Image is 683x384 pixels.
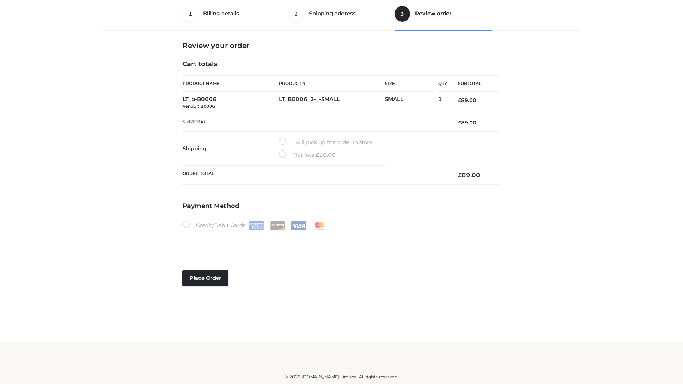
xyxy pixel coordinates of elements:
label: Flat rate: [279,150,336,160]
th: Subtotal [182,114,447,131]
img: Discover [270,221,285,230]
td: LT_b-B0006 [182,92,279,114]
small: Vendor: B0006 [182,103,215,109]
td: LT_B0006_2-_-SMALL [279,92,385,114]
th: Shipping [182,132,279,166]
th: Qty [438,75,447,92]
td: SMALL [385,92,438,114]
th: Order Total [182,166,447,185]
span: £ [458,119,461,126]
h3: Review your order [182,41,501,50]
bdi: 89.00 [458,171,480,178]
th: Size [385,76,435,92]
th: Product # [279,75,385,92]
bdi: 89.00 [458,97,476,103]
img: Visa [291,221,306,230]
button: Place order [182,270,228,286]
iframe: Secure payment input frame [181,229,499,255]
th: Product Name [182,75,279,92]
td: 1 [438,92,447,114]
label: Credit/Debit Cards [182,221,328,230]
span: £ [458,171,462,178]
bdi: 89.00 [458,119,476,126]
img: Amex [249,221,264,230]
img: Mastercard [312,221,327,230]
h4: Cart totals [182,60,501,68]
th: Subtotal [447,76,501,92]
h4: Payment Method [182,202,501,210]
div: © 2025 [DOMAIN_NAME] Limited. All rights reserved. [106,373,577,380]
bdi: 10.00 [316,151,336,158]
span: £ [316,151,319,158]
span: £ [458,97,461,103]
label: I will pick up the order in store. [279,138,374,147]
